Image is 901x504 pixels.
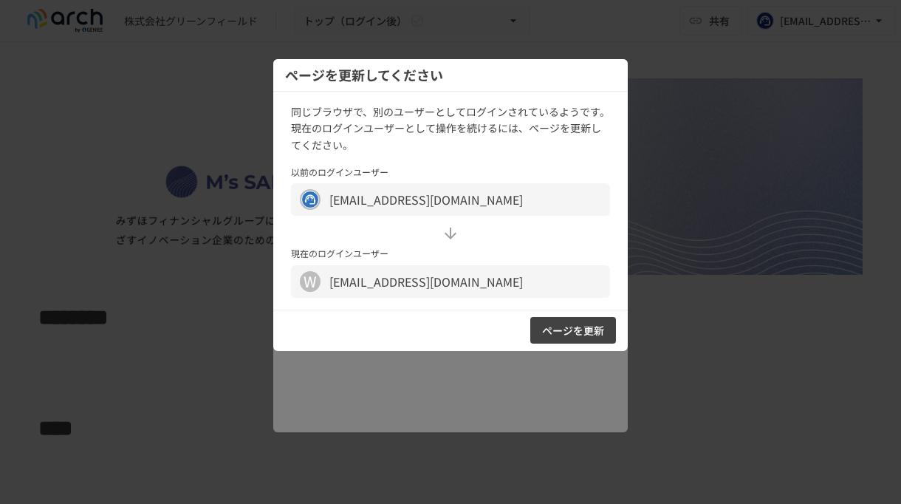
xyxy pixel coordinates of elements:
[291,246,610,260] p: 現在のログインユーザー
[291,165,610,179] p: 以前のログインユーザー
[530,317,616,344] button: ページを更新
[273,59,628,92] div: ページを更新してください
[329,191,588,208] div: [EMAIL_ADDRESS][DOMAIN_NAME]
[291,103,610,153] p: 同じブラウザで、別のユーザーとしてログインされているようです。 現在のログインユーザーとして操作を続けるには、ページを更新してください。
[300,271,321,292] div: W
[329,273,588,290] div: [EMAIL_ADDRESS][DOMAIN_NAME]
